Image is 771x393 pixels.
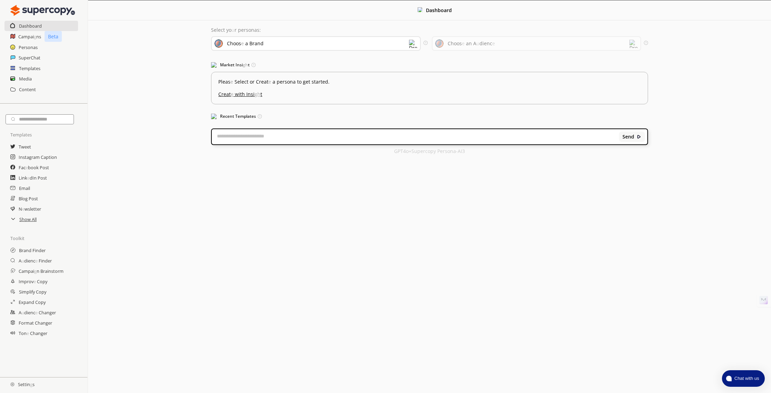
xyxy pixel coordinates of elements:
img: Tooltip Icon [251,63,256,67]
readpronunciation-span: Campai [19,268,34,274]
readpronunciation-word: Simplify [19,289,35,295]
a: Brand Finder [19,245,46,256]
readpronunciation-word: Post [40,164,49,171]
readpronunciation-word: Changer [30,330,47,336]
readpronunciation-span: dienc [24,309,35,316]
readpronunciation-span: e [231,91,234,97]
readpronunciation-word: Supercopy [411,148,436,154]
a: Audience Changer [19,307,56,318]
readpronunciation-word: a [273,78,275,85]
a: Content [19,84,36,95]
readpronunciation-word: Market [220,62,235,68]
readpronunciation-span: Pleas [218,78,230,85]
readpronunciation-word: Show [19,216,31,222]
readpronunciation-word: Copy [37,278,47,285]
readpronunciation-span: e [462,40,465,47]
a: Newsletter [19,204,41,214]
a: Format Changer [19,318,52,328]
a: Templates [19,63,40,74]
readpronunciation-span: s [32,381,35,387]
readpronunciation-span: Choos [227,40,241,47]
a: Instagram Caption [19,152,57,162]
readpronunciation-span: e [34,278,36,285]
img: Tooltip Icon [423,41,428,45]
readpronunciation-word: Changer [35,320,52,326]
readpronunciation-word: Super [19,55,31,61]
readpronunciation-word: Toolkit [10,235,25,241]
img: Dropdown Icon [409,40,417,48]
readpronunciation-word: Chat [31,55,40,61]
readpronunciation-word: Content [19,86,36,93]
img: Market Insight [211,62,217,68]
readpronunciation-word: Finder [39,258,52,264]
readpronunciation-span: Creat [256,78,268,85]
a: Personas [19,42,38,52]
readpronunciation-word: Dashboard [426,7,452,13]
readpronunciation-span: N [19,206,22,212]
a: Tweet [19,142,31,152]
img: Tooltip Icon [644,41,648,45]
readpronunciation-span: Choos [448,40,462,47]
readpronunciation-span: . [328,78,330,85]
readpronunciation-word: Brainstorm [40,268,64,274]
readpronunciation-span: Link [19,175,27,181]
img: Dropdown Icon [629,40,638,48]
a: Email [19,183,30,193]
readpronunciation-word: Send [622,133,634,140]
readpronunciation-span: u [231,27,235,33]
readpronunciation-span: Creat [218,91,231,97]
readpronunciation-word: to [297,78,302,85]
readpronunciation-span: 3 [462,148,465,154]
a: Facebook Post [19,162,49,173]
readpronunciation-word: Media [19,76,32,82]
readpronunciation-word: Format [19,320,34,326]
a: Improve Copy [19,276,47,287]
readpronunciation-span: Fac [19,164,26,171]
readpronunciation-span: g [34,33,36,40]
readpronunciation-word: Recent [220,113,234,119]
readpronunciation-span: e [35,258,38,264]
a: Show All [19,214,37,224]
readpronunciation-span: e [26,164,28,171]
readpronunciation-word: personas [238,27,259,33]
readpronunciation-word: Expand [19,299,34,305]
readpronunciation-word: Changer [39,309,56,316]
a: Dashboard [19,21,42,31]
readpronunciation-span: u [21,258,24,264]
readpronunciation-word: Blog [19,195,28,202]
readpronunciation-span: 4 [403,148,406,154]
readpronunciation-span: u [21,309,24,316]
readpronunciation-word: Dashboard [19,23,42,29]
img: Close [637,134,641,139]
a: Expand Copy [19,297,46,307]
readpronunciation-span: A [19,309,21,316]
readpronunciation-word: a [245,40,248,47]
readpronunciation-span: e [241,40,244,47]
readpronunciation-word: o [406,148,409,154]
readpronunciation-word: persona [277,78,296,85]
readpronunciation-span: ns [36,33,41,40]
readpronunciation-span: : [259,27,261,33]
readpronunciation-word: Select [235,78,248,85]
readpronunciation-word: All [32,216,37,222]
readpronunciation-word: Beta [48,33,58,40]
img: Popular Templates [211,114,217,119]
readpronunciation-span: e [492,40,495,47]
readpronunciation-span: e [27,175,30,181]
readpronunciation-span: Ton [19,330,27,336]
img: Audience Icon [435,39,444,48]
readpronunciation-span: dienc [479,40,492,47]
readpronunciation-word: Tweet [19,144,31,150]
img: Brand Icon [215,39,223,48]
readpronunciation-span: book [28,164,39,171]
readpronunciation-span: g [34,268,37,274]
a: Media [19,74,32,84]
readpronunciation-word: Copy [35,299,46,305]
readpronunciation-span: e [22,206,25,212]
readpronunciation-span: A [19,258,21,264]
readpronunciation-span: e [27,330,29,336]
readpronunciation-span: t [248,62,250,68]
readpronunciation-word: Post [29,195,38,202]
readpronunciation-span: u [476,40,479,47]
